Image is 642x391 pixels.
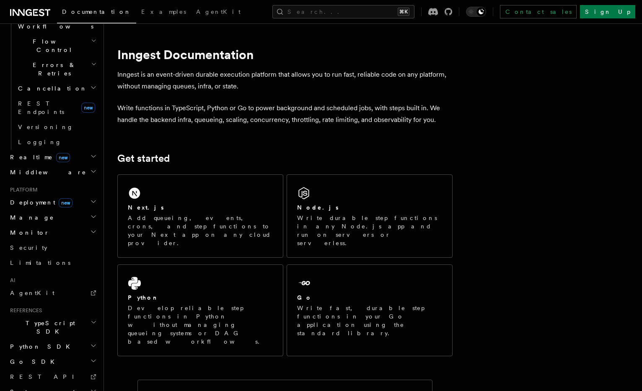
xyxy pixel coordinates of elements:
span: Limitations [10,259,70,266]
span: Versioning [18,124,73,130]
span: Cancellation [15,84,87,93]
button: Monitor [7,225,98,240]
button: TypeScript SDK [7,316,98,339]
span: REST Endpoints [18,100,64,115]
h2: Next.js [128,203,164,212]
span: Manage [7,213,54,222]
a: GoWrite fast, durable step functions in your Go application using the standard library. [287,264,453,356]
span: Examples [141,8,186,15]
a: Node.jsWrite durable step functions in any Node.js app and run on servers or serverless. [287,174,453,258]
button: Realtimenew [7,150,98,165]
a: Contact sales [500,5,577,18]
a: Logging [15,135,98,150]
span: AgentKit [10,290,54,296]
button: Middleware [7,165,98,180]
button: Python SDK [7,339,98,354]
a: Examples [136,3,191,23]
a: Security [7,240,98,255]
span: new [59,198,72,207]
button: Toggle dark mode [466,7,486,17]
a: AgentKit [7,285,98,300]
a: REST API [7,369,98,384]
span: Realtime [7,153,70,161]
button: Flow Control [15,34,98,57]
h1: Inngest Documentation [117,47,453,62]
kbd: ⌘K [398,8,409,16]
h2: Node.js [297,203,339,212]
span: new [56,153,70,162]
a: Limitations [7,255,98,270]
span: Middleware [7,168,86,176]
h2: Python [128,293,159,302]
button: Cancellation [15,81,98,96]
button: Errors & Retries [15,57,98,81]
p: Add queueing, events, crons, and step functions to your Next app on any cloud provider. [128,214,273,247]
span: Deployment [7,198,72,207]
span: TypeScript SDK [7,319,91,336]
a: Documentation [57,3,136,23]
span: Go SDK [7,357,60,366]
span: REST API [10,373,81,380]
button: Go SDK [7,354,98,369]
a: REST Endpointsnew [15,96,98,119]
p: Develop reliable step functions in Python without managing queueing systems or DAG based workflows. [128,304,273,346]
a: Get started [117,153,170,164]
a: Sign Up [580,5,635,18]
p: Write functions in TypeScript, Python or Go to power background and scheduled jobs, with steps bu... [117,102,453,126]
a: PythonDevelop reliable step functions in Python without managing queueing systems or DAG based wo... [117,264,283,356]
button: Deploymentnew [7,195,98,210]
a: Next.jsAdd queueing, events, crons, and step functions to your Next app on any cloud provider. [117,174,283,258]
span: Platform [7,186,38,193]
a: Versioning [15,119,98,135]
span: AI [7,277,16,284]
button: Search...⌘K [272,5,414,18]
span: Python SDK [7,342,75,351]
span: Errors & Retries [15,61,91,78]
span: new [81,103,95,113]
p: Inngest is an event-driven durable execution platform that allows you to run fast, reliable code ... [117,69,453,92]
h2: Go [297,293,312,302]
span: AgentKit [196,8,241,15]
span: Security [10,244,47,251]
span: Flow Control [15,37,91,54]
button: Manage [7,210,98,225]
span: References [7,307,42,314]
span: Monitor [7,228,49,237]
p: Write fast, durable step functions in your Go application using the standard library. [297,304,442,337]
span: Logging [18,139,62,145]
span: Documentation [62,8,131,15]
a: AgentKit [191,3,246,23]
p: Write durable step functions in any Node.js app and run on servers or serverless. [297,214,442,247]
